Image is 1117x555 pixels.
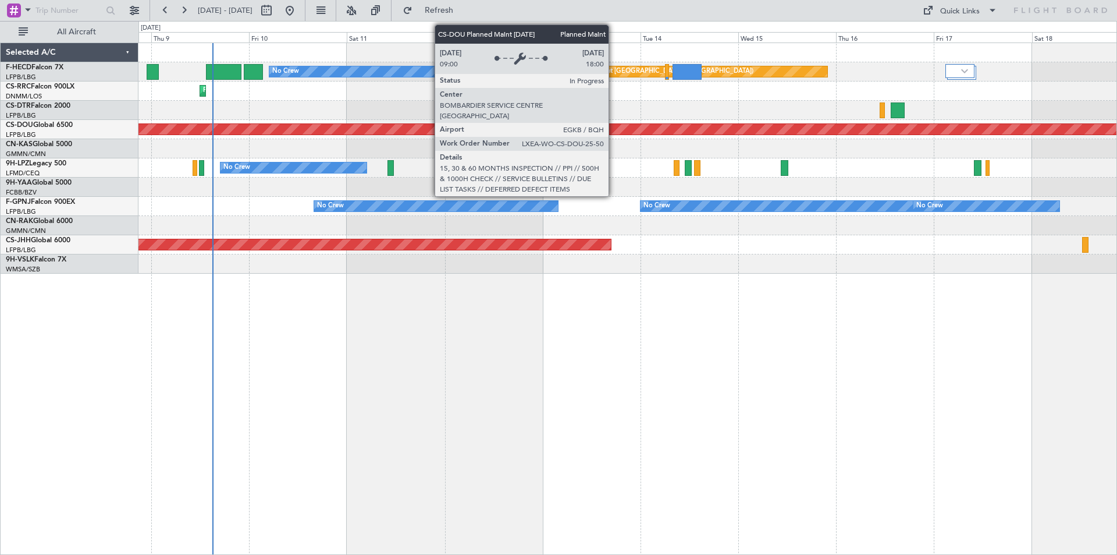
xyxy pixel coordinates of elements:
[6,102,70,109] a: CS-DTRFalcon 2000
[6,207,36,216] a: LFPB/LBG
[198,5,252,16] span: [DATE] - [DATE]
[317,197,344,215] div: No Crew
[35,2,102,19] input: Trip Number
[397,1,467,20] button: Refresh
[6,227,46,235] a: GMMN/CMN
[6,218,73,225] a: CN-RAKGlobal 6000
[6,179,32,186] span: 9H-YAA
[6,246,36,254] a: LFPB/LBG
[6,256,34,263] span: 9H-VSLK
[6,141,33,148] span: CN-KAS
[272,63,299,80] div: No Crew
[203,82,323,100] div: Planned Maint Lagos ([PERSON_NAME])
[643,197,670,215] div: No Crew
[415,6,464,15] span: Refresh
[940,6,980,17] div: Quick Links
[6,92,42,101] a: DNMM/LOS
[6,83,74,90] a: CS-RRCFalcon 900LX
[6,130,36,139] a: LFPB/LBG
[6,199,75,206] a: F-GPNJFalcon 900EX
[6,188,37,197] a: FCBB/BZV
[6,179,72,186] a: 9H-YAAGlobal 5000
[6,141,72,148] a: CN-KASGlobal 5000
[6,64,31,71] span: F-HECD
[6,169,40,178] a: LFMD/CEQ
[917,1,1003,20] button: Quick Links
[6,237,70,244] a: CS-JHHGlobal 6000
[6,150,46,158] a: GMMN/CMN
[836,32,934,43] div: Thu 16
[916,197,943,215] div: No Crew
[6,160,66,167] a: 9H-LPZLegacy 500
[223,159,250,176] div: No Crew
[6,160,29,167] span: 9H-LPZ
[6,218,33,225] span: CN-RAK
[141,23,161,33] div: [DATE]
[6,256,66,263] a: 9H-VSLKFalcon 7X
[641,32,738,43] div: Tue 14
[6,122,33,129] span: CS-DOU
[738,32,836,43] div: Wed 15
[6,83,31,90] span: CS-RRC
[30,28,123,36] span: All Aircraft
[347,32,444,43] div: Sat 11
[445,32,543,43] div: Sun 12
[6,73,36,82] a: LFPB/LBG
[6,64,63,71] a: F-HECDFalcon 7X
[6,237,31,244] span: CS-JHH
[151,32,249,43] div: Thu 9
[249,32,347,43] div: Fri 10
[570,63,753,80] div: Planned Maint [GEOGRAPHIC_DATA] ([GEOGRAPHIC_DATA])
[6,122,73,129] a: CS-DOUGlobal 6500
[934,32,1031,43] div: Fri 17
[543,32,641,43] div: Mon 13
[6,199,31,206] span: F-GPNJ
[13,23,126,41] button: All Aircraft
[961,69,968,73] img: arrow-gray.svg
[6,102,31,109] span: CS-DTR
[6,111,36,120] a: LFPB/LBG
[6,265,40,274] a: WMSA/SZB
